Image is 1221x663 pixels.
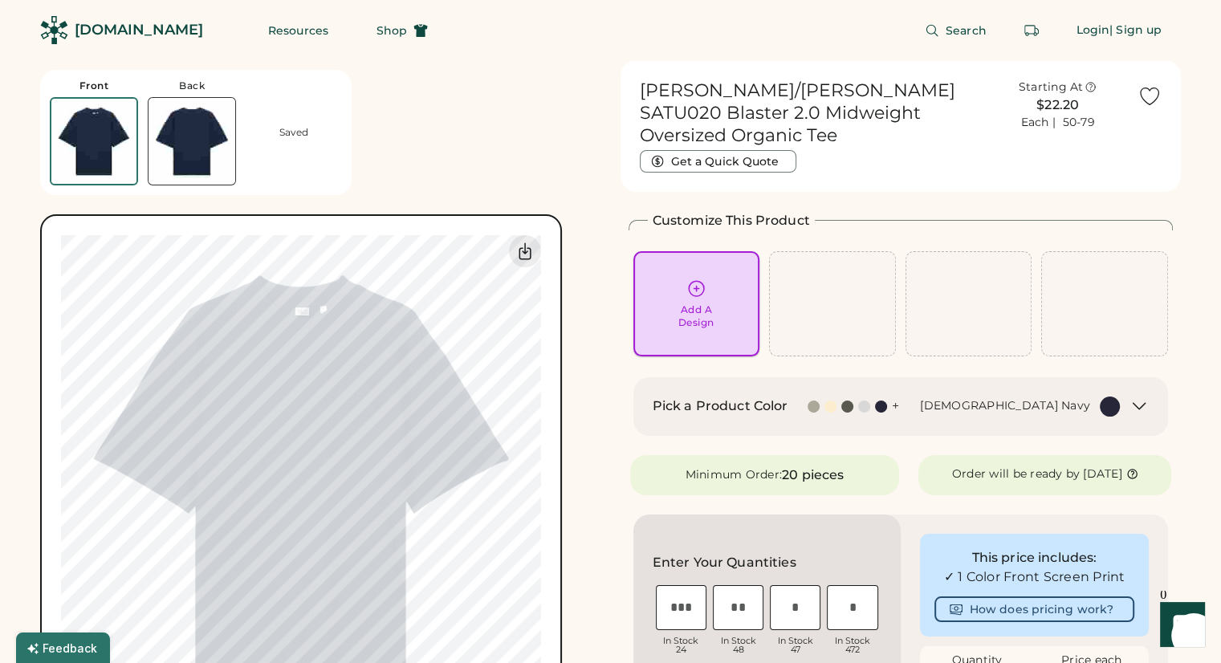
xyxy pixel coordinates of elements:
[1077,22,1110,39] div: Login
[934,596,1134,622] button: How does pricing work?
[509,235,541,267] div: Download Front Mockup
[376,25,407,36] span: Shop
[653,211,810,230] h2: Customize This Product
[75,20,203,40] div: [DOMAIN_NAME]
[249,14,348,47] button: Resources
[1020,115,1094,131] div: Each | 50-79
[827,637,877,654] div: In Stock 472
[1019,79,1084,96] div: Starting At
[149,98,235,185] img: Stanley/Stella SATU020 French Navy Back Thumbnail
[640,150,796,173] button: Get a Quick Quote
[892,397,899,415] div: +
[653,553,796,572] h2: Enter Your Quantities
[770,637,820,654] div: In Stock 47
[357,14,447,47] button: Shop
[51,99,136,184] img: Stanley/Stella SATU020 French Navy Front Thumbnail
[678,303,714,329] div: Add A Design
[946,25,987,36] span: Search
[653,397,788,416] h2: Pick a Product Color
[40,16,68,44] img: Rendered Logo - Screens
[934,548,1134,567] div: This price includes:
[906,14,1006,47] button: Search
[1109,22,1162,39] div: | Sign up
[934,567,1134,587] div: ✓ 1 Color Front Screen Print
[952,466,1081,482] div: Order will be ready by
[79,79,109,92] div: Front
[920,398,1090,414] div: [DEMOGRAPHIC_DATA] Navy
[1083,466,1122,482] div: [DATE]
[1015,14,1048,47] button: Retrieve an order
[713,637,763,654] div: In Stock 48
[685,467,782,483] div: Minimum Order:
[640,79,979,147] h1: [PERSON_NAME]/[PERSON_NAME] SATU020 Blaster 2.0 Midweight Oversized Organic Tee
[279,126,308,139] div: Saved
[656,637,706,654] div: In Stock 24
[1145,591,1214,660] iframe: Front Chat
[179,79,205,92] div: Back
[987,96,1128,115] div: $22.20
[782,466,844,485] div: 20 pieces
